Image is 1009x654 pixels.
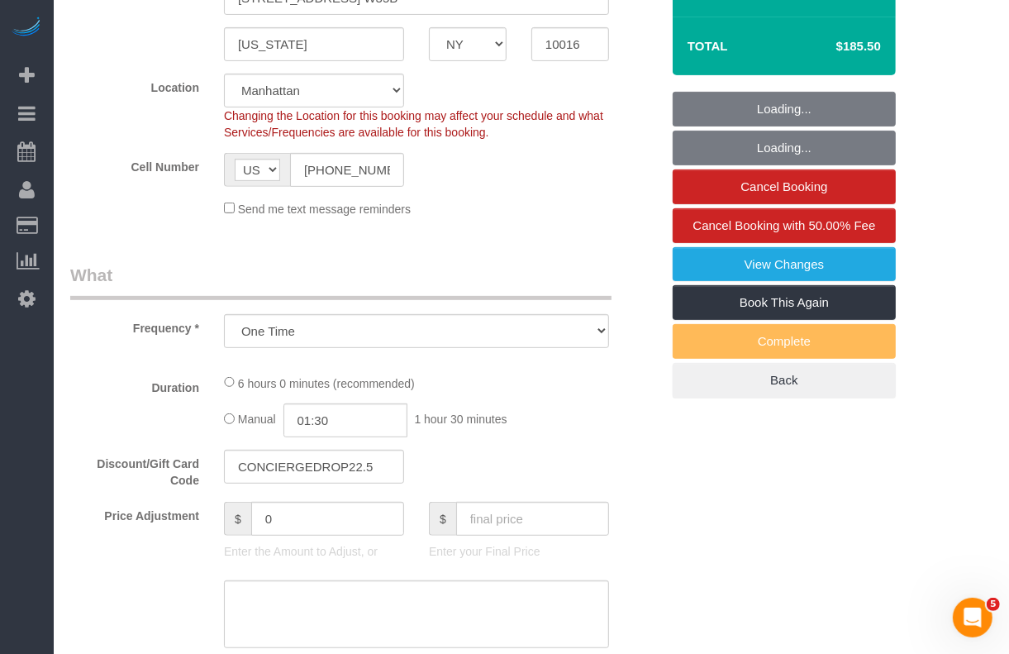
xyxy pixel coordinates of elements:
[10,17,43,40] img: Automaid Logo
[238,376,415,389] span: 6 hours 0 minutes (recommended)
[414,413,507,427] span: 1 hour 30 minutes
[429,502,456,536] span: $
[58,374,212,396] label: Duration
[238,203,411,216] span: Send me text message reminders
[673,285,896,320] a: Book This Again
[70,263,612,300] legend: What
[58,153,212,175] label: Cell Number
[987,598,1000,611] span: 5
[224,502,251,536] span: $
[456,502,609,536] input: final price
[58,450,212,489] label: Discount/Gift Card Code
[429,543,609,560] p: Enter your Final Price
[693,218,876,232] span: Cancel Booking with 50.00% Fee
[224,543,404,560] p: Enter the Amount to Adjust, or
[673,247,896,282] a: View Changes
[531,27,609,61] input: Zip Code
[673,169,896,204] a: Cancel Booking
[290,153,404,187] input: Cell Number
[953,598,992,637] iframe: Intercom live chat
[58,502,212,524] label: Price Adjustment
[58,314,212,337] label: Frequency *
[673,208,896,243] a: Cancel Booking with 50.00% Fee
[224,27,404,61] input: City
[787,40,881,54] h4: $185.50
[238,413,276,427] span: Manual
[688,39,728,53] strong: Total
[673,363,896,398] a: Back
[58,74,212,96] label: Location
[224,109,603,139] span: Changing the Location for this booking may affect your schedule and what Services/Frequencies are...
